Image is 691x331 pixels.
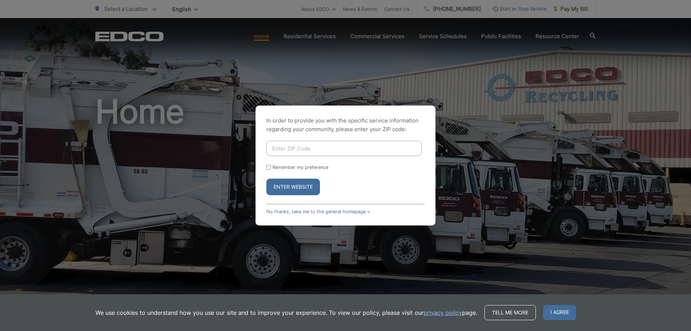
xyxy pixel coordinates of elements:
[266,116,425,134] p: In order to provide you with the specific service information regarding your community, please en...
[424,308,462,317] a: privacy policy
[484,305,536,320] a: Tell me more
[266,209,370,214] a: No thanks, take me to the general homepage >
[266,141,422,156] input: Enter ZIP Code
[266,179,320,195] button: Enter Website
[95,308,477,317] p: We use cookies to understand how you use our site and to improve your experience. To view our pol...
[543,305,576,320] span: I agree
[272,165,328,170] label: Remember my preference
